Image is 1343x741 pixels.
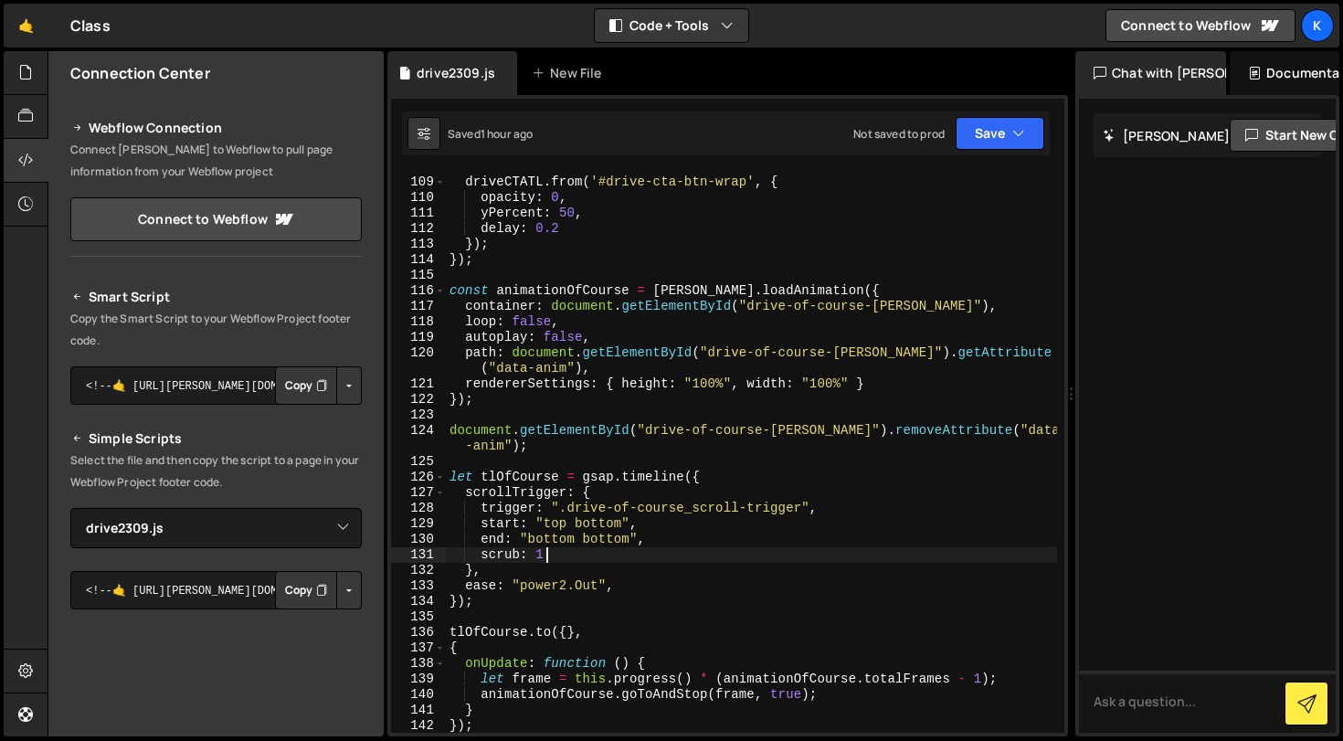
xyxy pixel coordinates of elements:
[391,423,446,454] div: 124
[275,366,337,405] button: Copy
[70,117,362,139] h2: Webflow Connection
[595,9,748,42] button: Code + Tools
[391,703,446,718] div: 141
[275,571,362,609] div: Button group with nested dropdown
[391,470,446,485] div: 126
[391,625,446,640] div: 136
[391,718,446,734] div: 142
[532,64,608,82] div: New File
[391,252,446,268] div: 114
[391,314,446,330] div: 118
[391,640,446,656] div: 137
[70,15,111,37] div: Class
[70,428,362,450] h2: Simple Scripts
[391,376,446,392] div: 121
[391,283,446,299] div: 116
[70,139,362,183] p: Connect [PERSON_NAME] to Webflow to pull page information from your Webflow project
[275,366,362,405] div: Button group with nested dropdown
[481,126,534,142] div: 1 hour ago
[70,450,362,493] p: Select the file and then copy the script to a page in your Webflow Project footer code.
[70,571,362,609] textarea: <!--🤙 [URL][PERSON_NAME][DOMAIN_NAME]> <script>document.addEventListener("DOMContentLoaded", func...
[1105,9,1295,42] a: Connect to Webflow
[70,308,362,352] p: Copy the Smart Script to your Webflow Project footer code.
[391,454,446,470] div: 125
[391,330,446,345] div: 119
[956,117,1044,150] button: Save
[391,485,446,501] div: 127
[391,190,446,206] div: 110
[391,516,446,532] div: 129
[1230,51,1339,95] div: Documentation
[4,4,48,48] a: 🤙
[275,571,337,609] button: Copy
[417,64,495,82] div: drive2309.js
[1075,51,1226,95] div: Chat with [PERSON_NAME]
[391,221,446,237] div: 112
[70,286,362,308] h2: Smart Script
[391,656,446,672] div: 138
[391,672,446,687] div: 139
[391,532,446,547] div: 130
[391,392,446,408] div: 122
[391,408,446,423] div: 123
[448,126,533,142] div: Saved
[391,345,446,376] div: 120
[391,687,446,703] div: 140
[391,609,446,625] div: 135
[391,299,446,314] div: 117
[391,206,446,221] div: 111
[391,175,446,190] div: 109
[70,366,362,405] textarea: <!--🤙 [URL][PERSON_NAME][DOMAIN_NAME]> <script>document.addEventListener("DOMContentLoaded", func...
[853,126,945,142] div: Not saved to prod
[391,563,446,578] div: 132
[391,578,446,594] div: 133
[70,197,362,241] a: Connect to Webflow
[391,501,446,516] div: 128
[1103,127,1230,144] h2: [PERSON_NAME]
[391,237,446,252] div: 113
[391,268,446,283] div: 115
[391,594,446,609] div: 134
[391,547,446,563] div: 131
[1301,9,1334,42] a: K
[70,63,210,83] h2: Connection Center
